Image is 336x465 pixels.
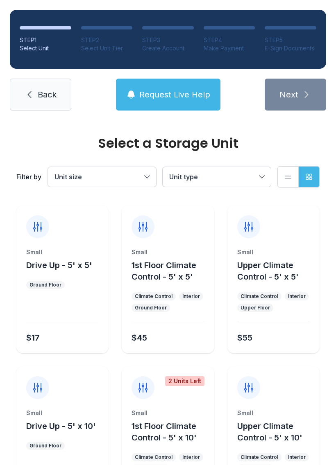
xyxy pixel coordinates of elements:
span: Drive Up - 5' x 5' [26,260,92,270]
div: Interior [182,454,200,460]
div: Interior [288,454,306,460]
div: Make Payment [204,44,255,52]
div: Select a Storage Unit [16,137,320,150]
span: Request Live Help [139,89,210,100]
span: Drive Up - 5' x 10' [26,421,96,431]
div: Small [132,248,204,256]
div: STEP 2 [81,36,133,44]
span: Next [279,89,298,100]
div: $55 [237,332,252,343]
div: STEP 3 [142,36,194,44]
div: STEP 1 [20,36,71,44]
span: Back [38,89,57,100]
span: Unit type [169,173,198,181]
div: Ground Floor [30,282,61,288]
div: Climate Control [241,454,278,460]
button: 1st Floor Climate Control - 5' x 5' [132,260,211,282]
div: Ground Floor [30,442,61,449]
div: Small [237,409,310,417]
div: Interior [288,293,306,300]
button: Unit type [163,167,271,187]
button: 1st Floor Climate Control - 5' x 10' [132,420,211,443]
div: $45 [132,332,147,343]
div: Climate Control [135,454,173,460]
div: STEP 5 [265,36,316,44]
span: Upper Climate Control - 5' x 5' [237,260,299,282]
div: Climate Control [241,293,278,300]
div: Small [237,248,310,256]
div: $17 [26,332,40,343]
div: Select Unit [20,44,71,52]
button: Drive Up - 5' x 5' [26,260,92,271]
div: Small [26,409,99,417]
span: Upper Climate Control - 5' x 10' [237,421,302,442]
span: 1st Floor Climate Control - 5' x 5' [132,260,196,282]
div: Filter by [16,172,41,182]
div: Select Unit Tier [81,44,133,52]
button: Unit size [48,167,156,187]
span: Unit size [54,173,82,181]
div: 2 Units Left [165,376,204,386]
div: Interior [182,293,200,300]
button: Drive Up - 5' x 10' [26,420,96,432]
button: Upper Climate Control - 5' x 10' [237,420,316,443]
span: 1st Floor Climate Control - 5' x 10' [132,421,197,442]
div: Upper Floor [241,305,270,311]
div: STEP 4 [204,36,255,44]
div: Small [26,248,99,256]
div: Create Account [142,44,194,52]
div: E-Sign Documents [265,44,316,52]
button: Upper Climate Control - 5' x 5' [237,260,316,282]
div: Climate Control [135,293,173,300]
div: Ground Floor [135,305,167,311]
div: Small [132,409,204,417]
